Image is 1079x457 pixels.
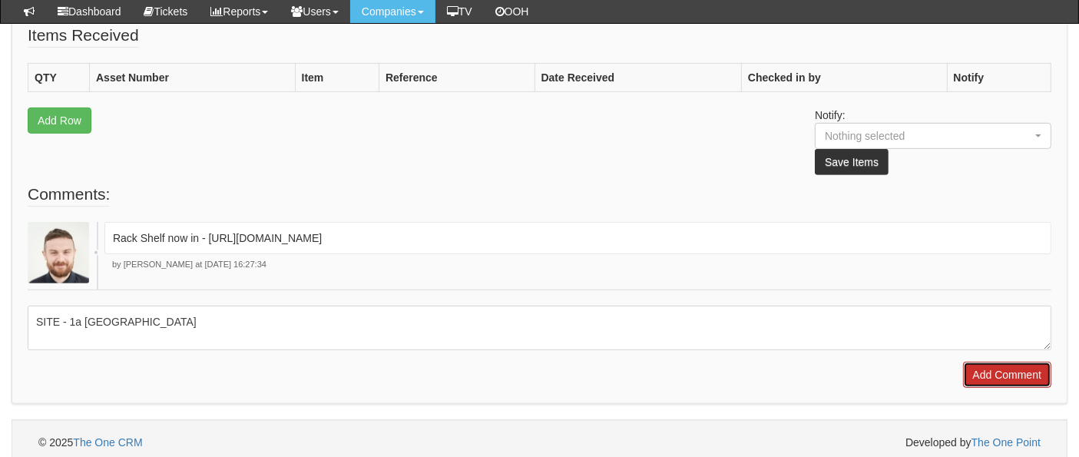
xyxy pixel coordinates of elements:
th: Date Received [535,64,741,92]
img: Brad Guiness [28,222,89,283]
th: Asset Number [90,64,296,92]
span: © 2025 [38,436,143,449]
a: The One CRM [73,436,142,449]
th: Checked in by [741,64,947,92]
button: Save Items [815,149,889,175]
a: Add Row [28,108,91,134]
legend: Comments: [28,183,110,207]
th: Item [295,64,379,92]
th: Notify [947,64,1051,92]
div: Nothing selected [825,128,1012,144]
a: The One Point [971,436,1041,449]
p: by [PERSON_NAME] at [DATE] 16:27:34 [104,259,1051,271]
p: Rack Shelf now in - [URL][DOMAIN_NAME] [113,230,1043,246]
button: Nothing selected [815,123,1051,149]
legend: Items Received [28,24,139,48]
span: Developed by [905,435,1041,450]
th: QTY [28,64,90,92]
p: Notify: [815,108,1051,175]
th: Reference [379,64,535,92]
input: Add Comment [963,362,1051,388]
